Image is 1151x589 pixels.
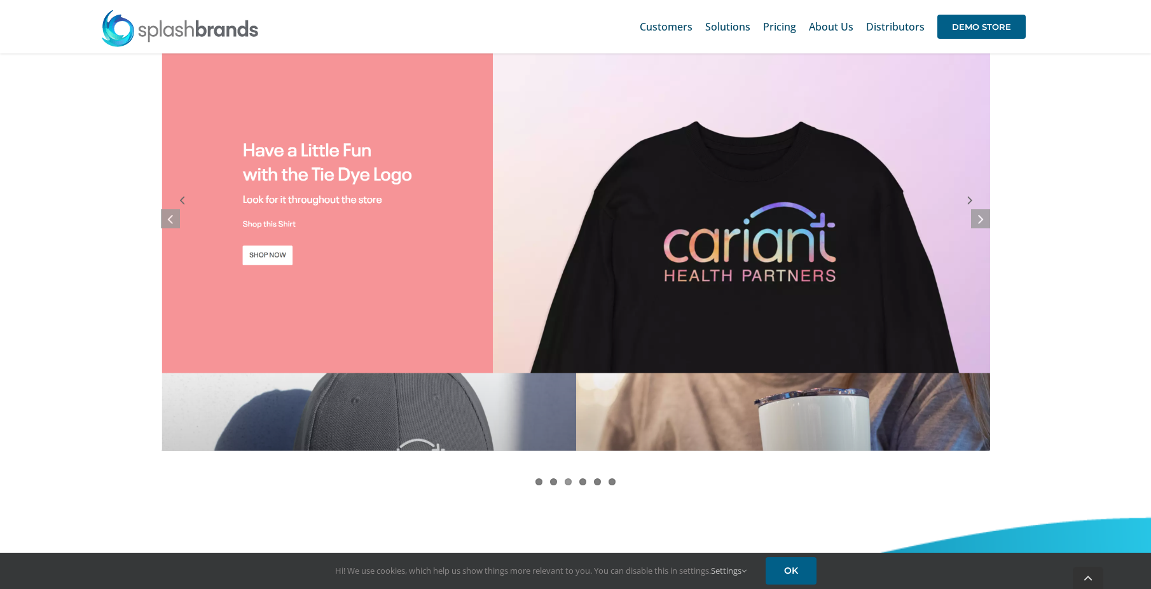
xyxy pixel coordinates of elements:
a: Pricing [763,6,796,47]
a: Customers [640,6,693,47]
span: Distributors [866,22,925,32]
img: SplashBrands.com Logo [100,9,259,47]
a: screely-1684639515953 [162,440,990,454]
span: Pricing [763,22,796,32]
a: 2 [550,478,557,485]
span: About Us [809,22,853,32]
nav: Main Menu Sticky [640,6,1026,47]
a: 5 [594,478,601,485]
a: 3 [565,478,572,485]
a: 1 [535,478,542,485]
a: 6 [609,478,616,485]
a: Distributors [866,6,925,47]
span: DEMO STORE [937,15,1026,39]
a: 4 [579,478,586,485]
span: Customers [640,22,693,32]
a: OK [766,557,817,585]
a: DEMO STORE [937,6,1026,47]
span: Solutions [705,22,750,32]
a: Settings [711,565,747,576]
span: Hi! We use cookies, which help us show things more relevant to you. You can disable this in setti... [335,565,747,576]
